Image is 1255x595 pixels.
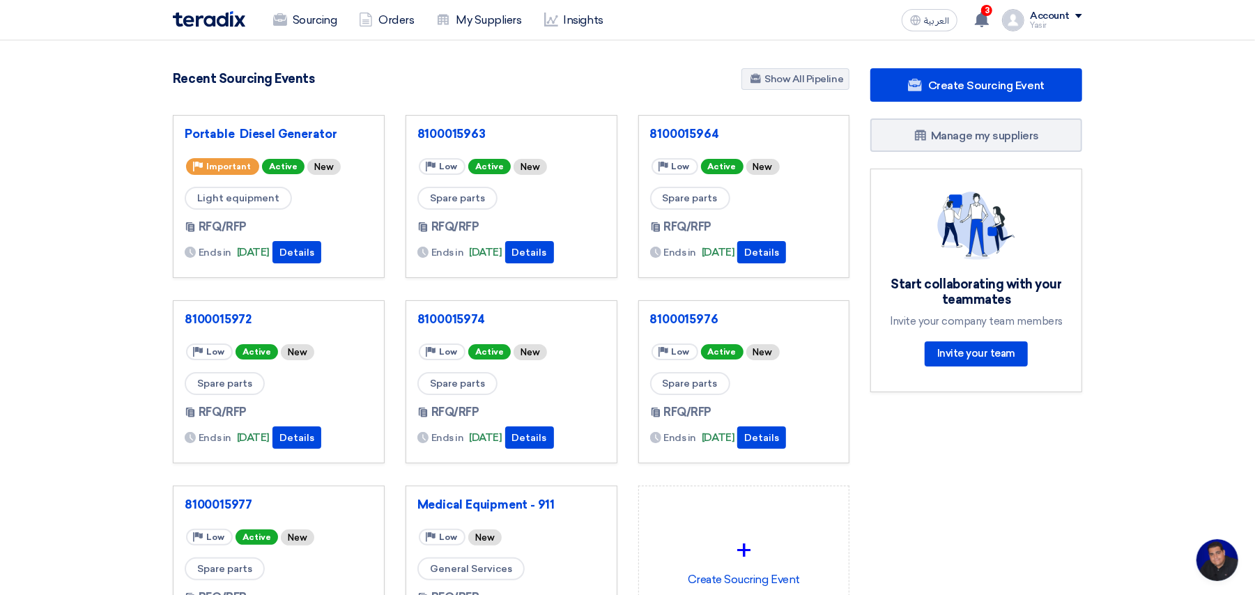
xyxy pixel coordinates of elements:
[514,159,547,175] div: New
[236,530,278,545] span: Active
[262,159,305,174] span: Active
[417,372,498,395] span: Spare parts
[185,187,292,210] span: Light equipment
[888,315,1065,327] div: Invite your company team members
[701,159,744,174] span: Active
[701,344,744,360] span: Active
[902,9,957,31] button: العربية
[741,68,849,90] a: Show All Pipeline
[281,344,314,360] div: New
[439,347,457,357] span: Low
[431,219,479,235] span: RFQ/RFP
[185,312,373,326] a: 8100015972
[650,312,838,326] a: 8100015976
[533,5,615,36] a: Insights
[236,344,278,360] span: Active
[664,431,697,445] span: Ends in
[417,557,525,580] span: General Services
[925,341,1028,366] a: Invite your team
[664,404,712,421] span: RFQ/RFP
[272,241,321,263] button: Details
[928,79,1045,92] span: Create Sourcing Event
[185,557,265,580] span: Spare parts
[514,344,547,360] div: New
[281,530,314,546] div: New
[737,241,786,263] button: Details
[431,404,479,421] span: RFQ/RFP
[417,312,606,326] a: 8100015974
[262,5,348,36] a: Sourcing
[672,162,690,171] span: Low
[664,245,697,260] span: Ends in
[199,404,247,421] span: RFQ/RFP
[206,532,224,542] span: Low
[199,245,231,260] span: Ends in
[468,159,511,174] span: Active
[173,71,314,86] h4: Recent Sourcing Events
[937,192,1015,260] img: invite_your_team.svg
[1030,10,1070,22] div: Account
[199,219,247,235] span: RFQ/RFP
[417,497,606,511] a: Medical Equipment - 911
[206,347,224,357] span: Low
[1002,9,1024,31] img: profile_test.png
[237,430,270,446] span: [DATE]
[650,127,838,141] a: 8100015964
[702,245,734,261] span: [DATE]
[468,530,502,546] div: New
[888,277,1065,308] div: Start collaborating with your teammates
[417,187,498,210] span: Spare parts
[650,530,838,571] div: +
[185,372,265,395] span: Spare parts
[237,245,270,261] span: [DATE]
[1030,22,1082,29] div: Yasir
[737,426,786,449] button: Details
[173,11,245,27] img: Teradix logo
[439,162,457,171] span: Low
[505,426,554,449] button: Details
[924,16,949,26] span: العربية
[650,187,730,210] span: Spare parts
[746,159,780,175] div: New
[185,497,373,511] a: 8100015977
[348,5,425,36] a: Orders
[981,5,992,16] span: 3
[672,347,690,357] span: Low
[425,5,532,36] a: My Suppliers
[870,118,1082,152] a: Manage my suppliers
[469,245,502,261] span: [DATE]
[206,162,251,171] span: Important
[1196,539,1238,581] div: Open chat
[199,431,231,445] span: Ends in
[417,127,606,141] a: 8100015963
[307,159,341,175] div: New
[650,372,730,395] span: Spare parts
[746,344,780,360] div: New
[439,532,457,542] span: Low
[272,426,321,449] button: Details
[468,344,511,360] span: Active
[431,245,464,260] span: Ends in
[702,430,734,446] span: [DATE]
[185,127,373,141] a: Portable Diesel Generator
[469,430,502,446] span: [DATE]
[431,431,464,445] span: Ends in
[505,241,554,263] button: Details
[664,219,712,235] span: RFQ/RFP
